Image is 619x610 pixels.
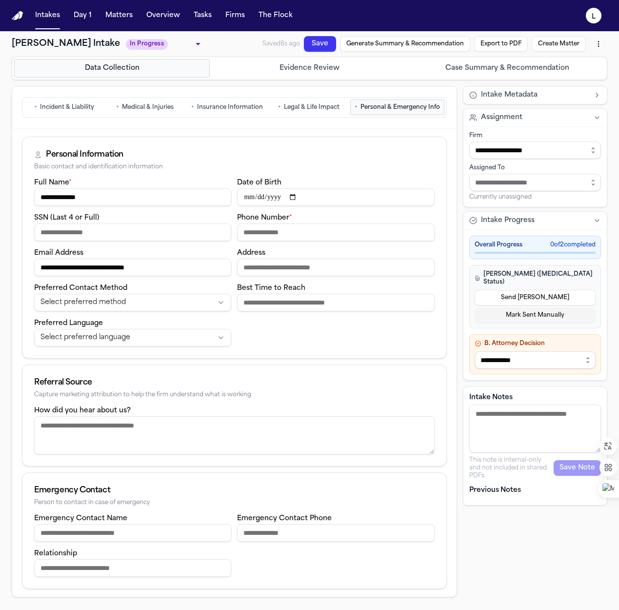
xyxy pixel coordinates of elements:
[12,11,23,20] img: Finch Logo
[237,259,434,276] input: Address
[34,407,131,414] label: How did you hear about us?
[221,7,249,24] button: Firms
[475,340,596,347] h4: B. Attorney Decision
[469,164,601,172] div: Assigned To
[469,142,601,159] input: Select firm
[262,41,300,47] span: Saved 8s ago
[237,285,305,292] label: Best Time to Reach
[469,174,601,191] input: Assign to staff member
[46,149,123,161] div: Personal Information
[187,100,267,115] button: Go to Insurance Information
[34,102,37,112] span: •
[101,7,137,24] button: Matters
[14,59,605,78] nav: Intake steps
[481,216,535,225] span: Intake Progress
[34,188,231,206] input: Full name
[197,103,263,111] span: Insurance Information
[34,224,231,241] input: SSN
[463,109,607,126] button: Assignment
[340,36,470,52] button: Generate Summary & Recommendation
[126,37,204,51] div: Update intake status
[34,559,231,577] input: Emergency contact relationship
[255,7,297,24] button: The Flock
[475,241,522,249] span: Overall Progress
[237,515,332,522] label: Emergency Contact Phone
[34,214,100,222] label: SSN (Last 4 or Full)
[34,391,435,399] div: Capture marketing attribution to help the firm understand what is working
[24,100,103,115] button: Go to Incident & Liability
[355,102,358,112] span: •
[34,515,127,522] label: Emergency Contact Name
[278,102,281,112] span: •
[360,103,440,111] span: Personal & Emergency Info
[212,59,407,78] button: Go to Evidence Review step
[475,290,596,305] button: Send [PERSON_NAME]
[40,103,94,111] span: Incident & Liability
[481,113,522,122] span: Assignment
[469,193,532,201] span: Currently unassigned
[463,212,607,229] button: Intake Progress
[122,103,174,111] span: Medical & Injuries
[474,36,528,52] button: Export to PDF
[70,7,96,24] button: Day 1
[31,7,64,24] button: Intakes
[237,294,434,311] input: Best time to reach
[34,550,77,557] label: Relationship
[34,524,231,542] input: Emergency contact name
[532,36,586,52] button: Create Matter
[475,270,596,286] h4: [PERSON_NAME] ([MEDICAL_DATA] Status)
[34,259,231,276] input: Email address
[469,456,554,480] p: This note is internal-only and not included in shared PDFs.
[237,249,265,257] label: Address
[469,393,601,403] label: Intake Notes
[34,377,435,388] div: Referral Source
[191,102,194,112] span: •
[481,90,538,100] span: Intake Metadata
[34,163,435,171] div: Basic contact and identification information
[34,249,83,257] label: Email Address
[409,59,605,78] button: Go to Case Summary & Recommendation step
[237,214,292,222] label: Phone Number
[12,11,23,20] a: Home
[142,7,184,24] button: Overview
[126,39,168,50] span: In Progress
[105,100,184,115] button: Go to Medical & Injuries
[34,485,435,496] div: Emergency Contact
[469,486,601,495] p: Previous Notes
[14,59,210,78] button: Go to Data Collection step
[237,188,434,206] input: Date of birth
[190,7,216,24] button: Tasks
[304,36,336,52] button: Save
[237,179,281,186] label: Date of Birth
[469,405,601,452] textarea: Intake notes
[590,35,607,53] button: More actions
[34,499,435,507] div: Person to contact in case of emergency
[34,285,127,292] label: Preferred Contact Method
[350,100,444,115] button: Go to Personal & Emergency Info
[237,524,434,542] input: Emergency contact phone
[463,86,607,104] button: Intake Metadata
[550,241,596,249] span: 0 of 2 completed
[469,132,601,140] div: Firm
[12,37,120,51] h1: [PERSON_NAME] Intake
[116,102,119,112] span: •
[34,320,103,327] label: Preferred Language
[237,224,434,241] input: Phone number
[269,100,348,115] button: Go to Legal & Life Impact
[475,307,596,323] button: Mark Sent Manually
[34,179,72,186] label: Full Name
[284,103,339,111] span: Legal & Life Impact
